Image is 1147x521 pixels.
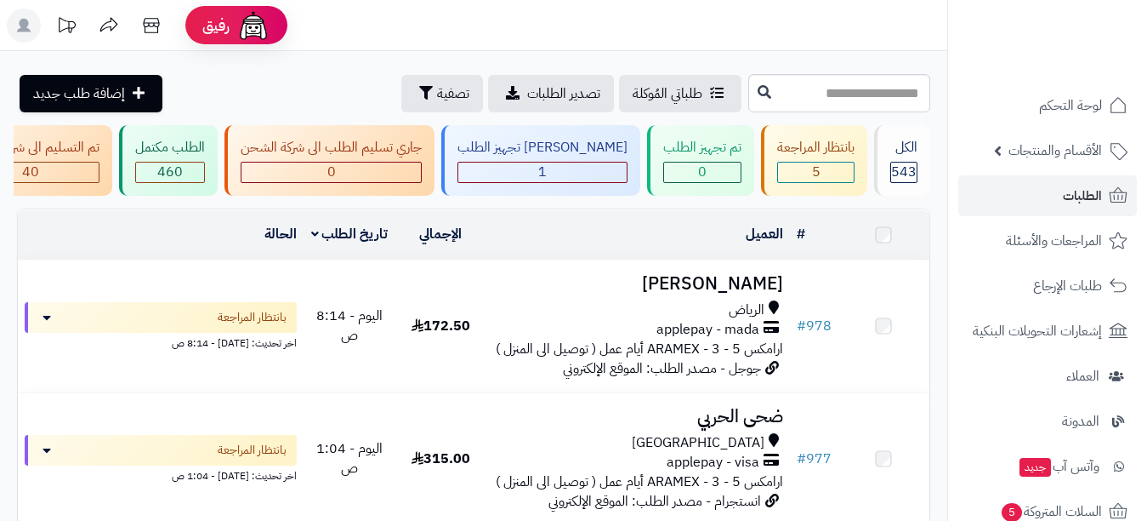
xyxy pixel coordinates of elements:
[241,138,422,157] div: جاري تسليم الطلب الى شركة الشحن
[958,356,1137,397] a: العملاء
[758,125,871,196] a: بانتظار المراجعة 5
[958,85,1137,126] a: لوحة التحكم
[548,491,761,512] span: انستجرام - مصدر الطلب: الموقع الإلكتروني
[1006,229,1102,253] span: المراجعات والأسئلة
[563,358,761,379] span: جوجل - مصدر الطلب: الموقع الإلكتروني
[778,163,854,182] div: 5
[1019,458,1051,477] span: جديد
[812,162,821,182] span: 5
[619,75,741,112] a: طلباتي المُوكلة
[236,9,270,43] img: ai-face.png
[22,162,39,182] span: 40
[664,163,741,182] div: 0
[644,125,758,196] a: تم تجهيز الطلب 0
[157,162,183,182] span: 460
[797,449,806,469] span: #
[25,466,297,484] div: اخر تحديث: [DATE] - 1:04 ص
[311,224,389,244] a: تاريخ الطلب
[958,401,1137,442] a: المدونة
[493,407,783,427] h3: ضحى الحربي
[218,442,287,459] span: بانتظار المراجعة
[496,472,783,492] span: ارامكس ARAMEX - 3 - 5 أيام عمل ( توصيل الى المنزل )
[797,316,806,336] span: #
[1066,364,1099,388] span: العملاء
[327,162,336,182] span: 0
[419,224,462,244] a: الإجمالي
[746,224,783,244] a: العميل
[729,301,764,320] span: الرياض
[488,75,614,112] a: تصدير الطلبات
[1031,40,1131,76] img: logo-2.png
[241,163,421,182] div: 0
[412,449,470,469] span: 315.00
[136,163,204,182] div: 460
[777,138,855,157] div: بانتظار المراجعة
[20,75,162,112] a: إضافة طلب جديد
[1039,94,1102,117] span: لوحة التحكم
[797,316,832,336] a: #978
[632,433,764,453] span: [GEOGRAPHIC_DATA]
[218,309,287,326] span: بانتظار المراجعة
[958,311,1137,352] a: إشعارات التحويلات البنكية
[663,138,741,157] div: تم تجهيز الطلب
[633,83,702,104] span: طلباتي المُوكلة
[973,319,1102,343] span: إشعارات التحويلات البنكية
[1033,274,1102,298] span: طلبات الإرجاع
[438,125,644,196] a: [PERSON_NAME] تجهيز الطلب 1
[401,75,483,112] button: تصفية
[493,274,783,294] h3: [PERSON_NAME]
[958,446,1137,487] a: وآتس آبجديد
[890,138,917,157] div: الكل
[1018,455,1099,478] span: وآتس آب
[797,449,832,469] a: #977
[264,224,297,244] a: الحالة
[891,162,917,182] span: 543
[25,333,297,351] div: اخر تحديث: [DATE] - 8:14 ص
[1063,184,1102,208] span: الطلبات
[412,316,470,336] span: 172.50
[202,15,230,36] span: رفيق
[871,125,934,196] a: الكل543
[221,125,438,196] a: جاري تسليم الطلب الى شركة الشحن 0
[698,162,707,182] span: 0
[797,224,805,244] a: #
[316,438,383,478] span: اليوم - 1:04 ص
[496,339,783,359] span: ارامكس ARAMEX - 3 - 5 أيام عمل ( توصيل الى المنزل )
[135,138,205,157] div: الطلب مكتمل
[316,306,383,346] span: اليوم - 8:14 ص
[116,125,221,196] a: الطلب مكتمل 460
[958,220,1137,261] a: المراجعات والأسئلة
[958,175,1137,216] a: الطلبات
[527,83,600,104] span: تصدير الطلبات
[457,138,627,157] div: [PERSON_NAME] تجهيز الطلب
[437,83,469,104] span: تصفية
[656,320,759,340] span: applepay - mada
[667,453,759,472] span: applepay - visa
[1008,139,1102,163] span: الأقسام والمنتجات
[538,162,547,182] span: 1
[45,9,88,47] a: تحديثات المنصة
[1062,409,1099,433] span: المدونة
[33,83,125,104] span: إضافة طلب جديد
[958,266,1137,306] a: طلبات الإرجاع
[458,163,627,182] div: 1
